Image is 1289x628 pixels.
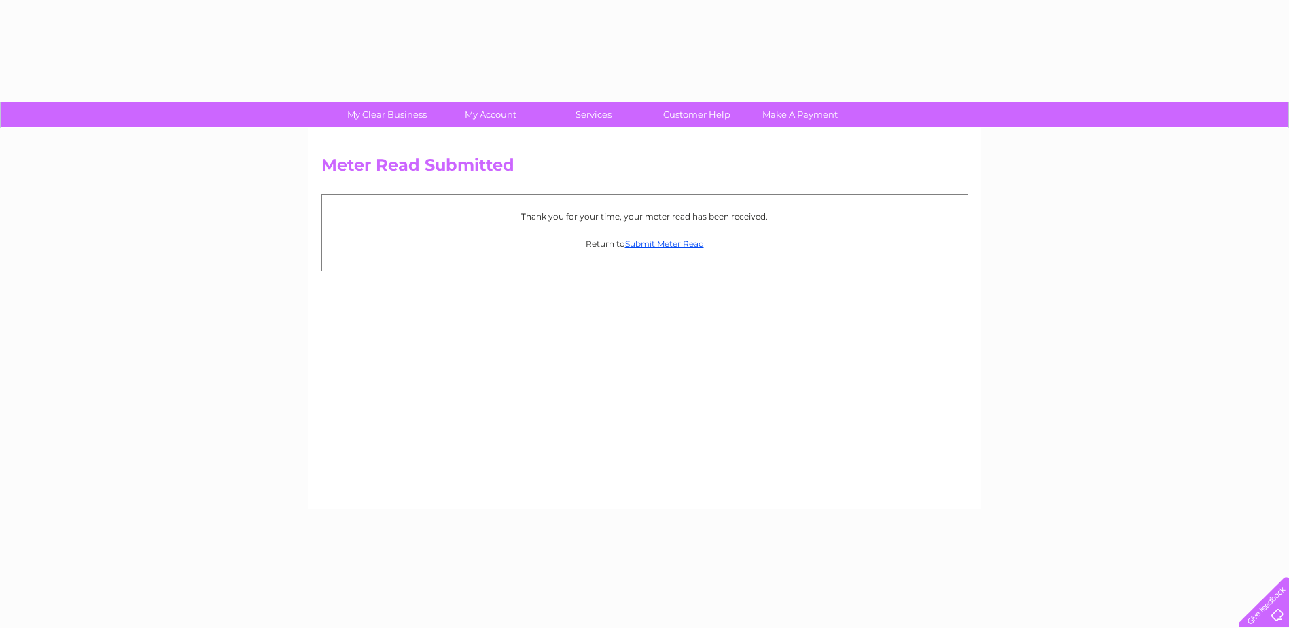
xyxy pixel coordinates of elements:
p: Thank you for your time, your meter read has been received. [329,210,961,223]
a: Services [537,102,650,127]
h2: Meter Read Submitted [321,156,968,181]
a: My Account [434,102,546,127]
p: Return to [329,237,961,250]
a: Customer Help [641,102,753,127]
a: Make A Payment [744,102,856,127]
a: My Clear Business [331,102,443,127]
a: Submit Meter Read [625,239,704,249]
